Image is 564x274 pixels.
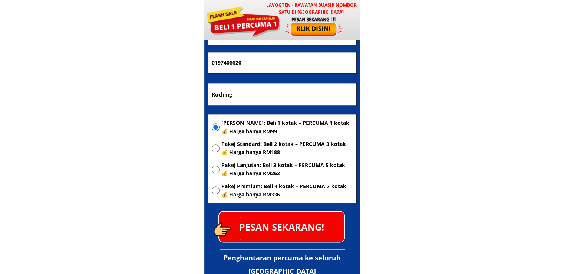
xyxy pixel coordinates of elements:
[221,161,353,178] span: Pakej Lanjutan: Beli 3 kotak – PERCUMA 5 kotak 💰 Harga hanya RM262
[263,1,360,16] h3: LAVOGTEN - Rawatan Buasir Nombor Satu di [GEOGRAPHIC_DATA]
[210,83,354,105] input: Alamat
[210,52,354,73] input: Nombor Telefon Bimbit
[221,140,353,157] span: Pakej Standard: Beli 2 kotak – PERCUMA 3 kotak 💰 Harga hanya RM188
[221,182,353,199] span: Pakej Premium: Beli 4 kotak – PERCUMA 7 kotak 💰 Harga hanya RM336
[221,119,353,136] span: [PERSON_NAME]: Beli 1 kotak – PERCUMA 1 kotak 💰 Harga hanya RM99
[219,212,344,242] p: PESAN SEKARANG!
